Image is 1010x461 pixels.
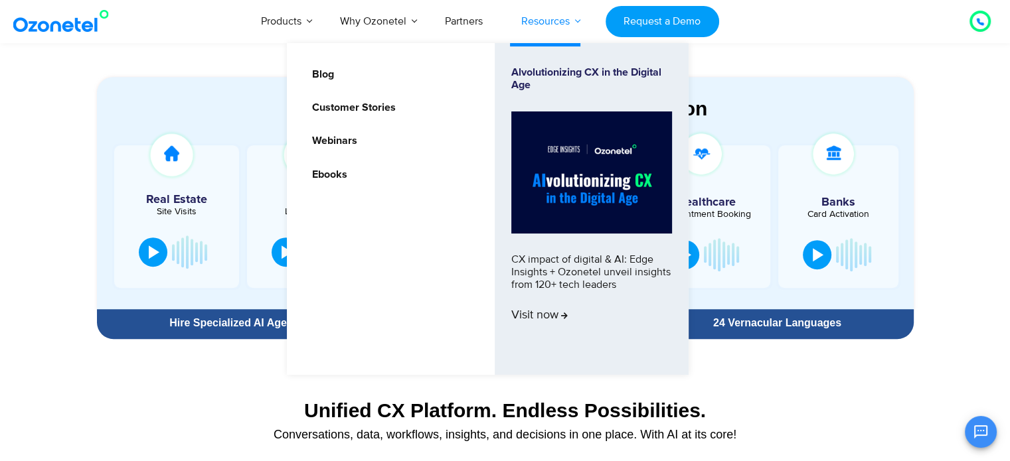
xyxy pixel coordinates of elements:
[511,66,672,352] a: Alvolutionizing CX in the Digital AgeCX impact of digital & AI: Edge Insights + Ozonetel unveil i...
[121,194,233,206] h5: Real Estate
[110,97,914,120] div: Experience Our Voice AI Agents in Action
[653,196,760,208] h5: Healthcare
[303,99,398,116] a: Customer Stories
[785,210,892,219] div: Card Activation
[121,207,233,216] div: Site Visits
[303,66,336,83] a: Blog
[511,308,568,323] span: Visit now
[104,318,369,328] div: Hire Specialized AI Agents
[104,428,907,440] div: Conversations, data, workflows, insights, and decisions in one place. With AI at its core!
[647,318,906,328] div: 24 Vernacular Languages
[653,210,760,219] div: Appointment Booking
[965,416,997,448] button: Open chat
[303,166,349,183] a: Ebooks
[254,194,366,206] h5: NBFC
[785,196,892,208] h5: Banks
[254,207,366,216] div: Loan Inquiry
[303,133,359,149] a: Webinars
[104,399,907,422] div: Unified CX Platform. Endless Possibilities.
[511,111,672,233] img: Alvolutionizing.jpg
[606,6,719,37] a: Request a Demo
